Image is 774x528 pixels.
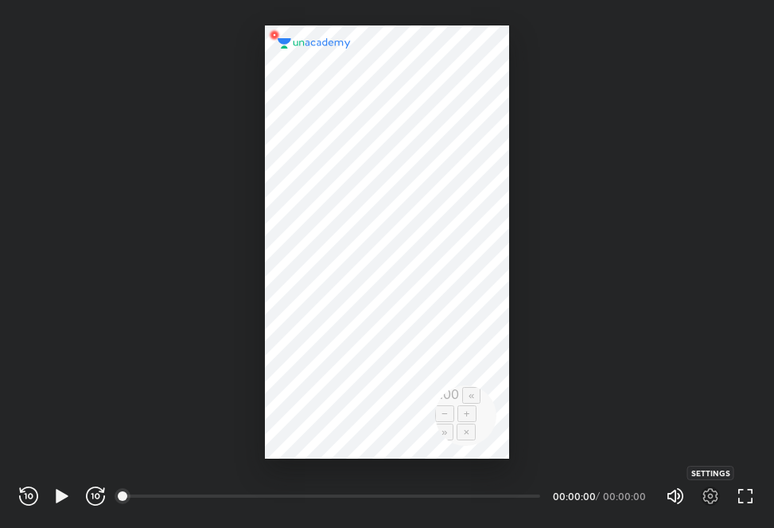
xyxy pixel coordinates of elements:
img: wMgqJGBwKWe8AAAAABJRU5ErkJggg== [265,25,284,45]
div: Settings [687,466,734,480]
div: 00:00:00 [553,491,593,501]
div: 00:00:00 [603,491,647,501]
img: logo.2a7e12a2.svg [278,38,351,49]
div: / [596,491,600,501]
